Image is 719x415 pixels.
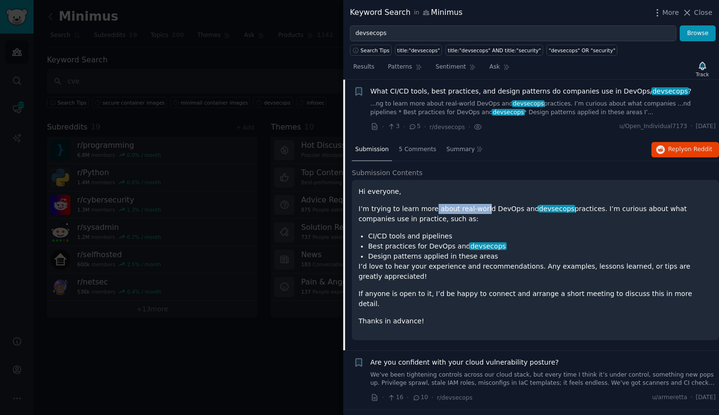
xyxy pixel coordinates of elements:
[489,63,500,71] span: Ask
[445,45,543,56] a: title:"devsecops" AND title:"security"
[359,204,712,224] p: I’m trying to learn more about real-world DevOps and practices. I’m curious about what companies ...
[397,47,440,54] div: title:"devsecops"
[546,45,617,56] a: "devsecops" OR "security"
[696,122,716,131] span: [DATE]
[424,122,426,132] span: ·
[408,122,420,131] span: 5
[431,392,433,403] span: ·
[486,59,513,79] a: Ask
[368,231,712,241] li: CI/CD tools and pipelines
[412,393,428,402] span: 10
[382,122,384,132] span: ·
[352,168,423,178] span: Submission Contents
[693,59,712,79] button: Track
[371,357,559,368] a: Are you confident with your cloud vulnerability posture?
[512,100,545,107] span: devsecops
[355,145,389,154] span: Submission
[414,9,419,17] span: in
[395,45,442,56] a: title:"devsecops"
[437,394,473,401] span: r/devsecops
[448,47,541,54] div: title:"devsecops" AND title:"security"
[359,261,712,282] p: I’d love to hear your experience and recommendations. Any examples, lessons learned, or tips are ...
[371,371,716,388] a: We’ve been tightening controls across our cloud stack, but every time I think it’s under control,...
[360,47,390,54] span: Search Tips
[684,146,712,153] span: on Reddit
[469,242,507,250] span: devsecops
[384,59,425,79] a: Patterns
[662,8,679,18] span: More
[436,63,466,71] span: Sentiment
[371,86,692,96] span: What CI/CD tools, best practices, and design patterns do companies use in DevOps/ ?
[388,63,412,71] span: Patterns
[371,86,692,96] a: What CI/CD tools, best practices, and design patterns do companies use in DevOps/devsecops?
[538,205,576,213] span: devsecops
[359,289,712,309] p: If anyone is open to it, I’d be happy to connect and arrange a short meeting to discuss this in m...
[371,100,716,117] a: ...ng to learn more about real-world DevOps anddevsecopspractices. I’m curious about what compani...
[651,142,719,157] button: Replyon Reddit
[651,87,689,95] span: devsecops
[682,8,712,18] button: Close
[359,316,712,326] p: Thanks in advance!
[652,393,687,402] span: u/armeretta
[403,122,405,132] span: ·
[407,392,409,403] span: ·
[359,187,712,197] p: Hi everyone,
[691,122,693,131] span: ·
[680,25,716,42] button: Browse
[652,8,679,18] button: More
[350,59,378,79] a: Results
[368,251,712,261] li: Design patterns applied in these areas
[691,393,693,402] span: ·
[696,71,709,78] div: Track
[668,145,712,154] span: Reply
[350,7,463,19] div: Keyword Search Minimus
[696,393,716,402] span: [DATE]
[368,241,712,251] li: Best practices for DevOps and
[387,122,399,131] span: 3
[429,124,465,130] span: r/devsecops
[549,47,615,54] div: "devsecops" OR "security"
[492,109,524,116] span: devsecops
[468,122,470,132] span: ·
[694,8,712,18] span: Close
[387,393,403,402] span: 16
[350,25,676,42] input: Try a keyword related to your business
[399,145,436,154] span: 5 Comments
[382,392,384,403] span: ·
[432,59,479,79] a: Sentiment
[350,45,392,56] button: Search Tips
[353,63,374,71] span: Results
[619,122,687,131] span: u/Open_Individual7173
[446,145,475,154] span: Summary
